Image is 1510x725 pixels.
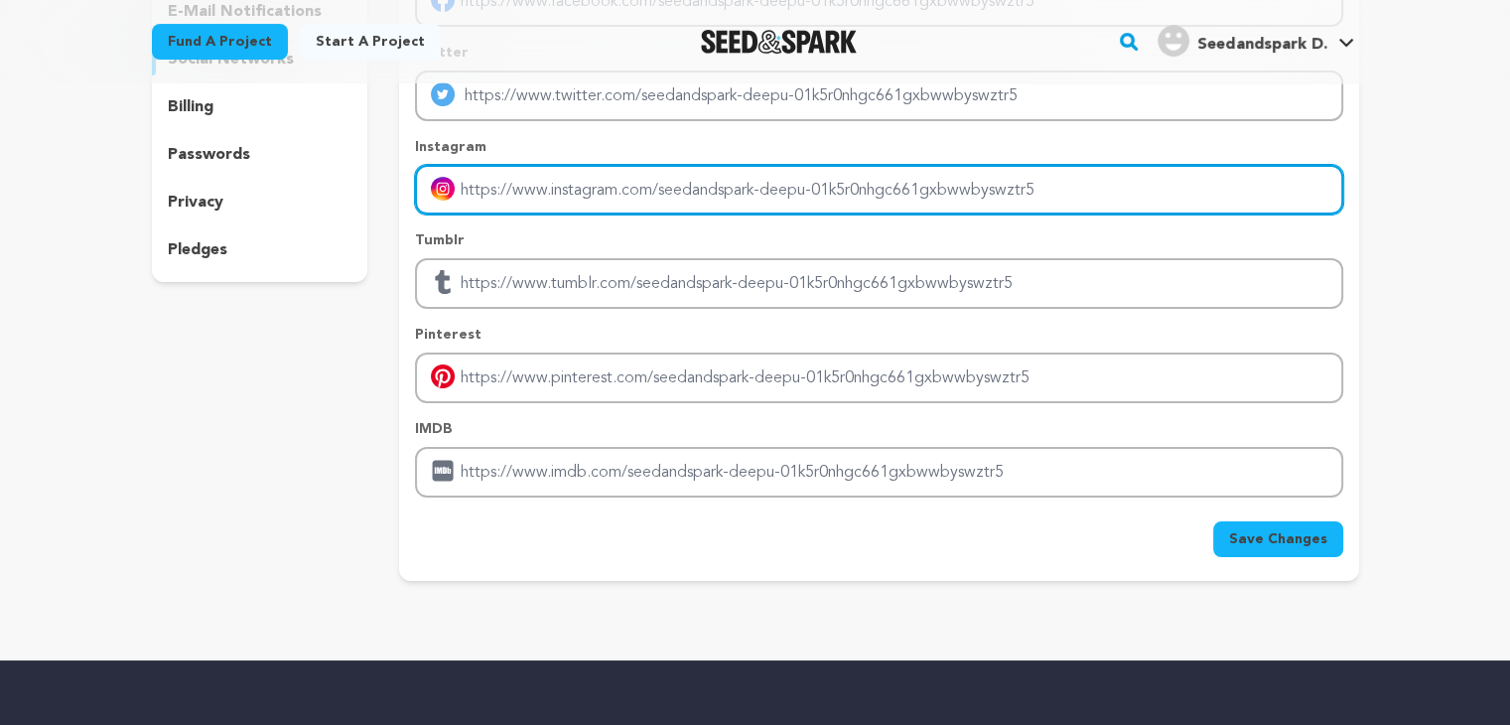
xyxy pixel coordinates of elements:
button: privacy [152,187,368,218]
img: imdb.svg [431,459,455,483]
p: Instagram [415,137,1342,157]
span: Save Changes [1229,529,1327,549]
span: Seedandspark D.'s Profile [1154,21,1358,63]
a: Seed&Spark Homepage [701,30,857,54]
input: Enter tubmlr profile link [415,258,1342,309]
input: Enter IMDB profile link [415,447,1342,498]
a: Start a project [300,24,441,60]
input: Enter twitter profile link [415,71,1342,121]
p: Pinterest [415,325,1342,345]
img: tumblr.svg [431,270,455,294]
img: instagram-mobile.svg [431,177,455,201]
img: Seed&Spark Logo Dark Mode [701,30,857,54]
p: billing [168,95,213,119]
button: pledges [152,234,368,266]
input: Enter pinterest profile link [415,353,1342,403]
button: Save Changes [1213,521,1343,557]
a: Fund a project [152,24,288,60]
img: user.png [1158,25,1189,57]
input: Enter instagram handle link [415,165,1342,216]
a: Seedandspark D.'s Profile [1154,21,1358,57]
div: Seedandspark D.'s Profile [1158,25,1326,57]
button: passwords [152,139,368,171]
span: Seedandspark D. [1197,37,1326,53]
p: passwords [168,143,250,167]
img: twitter-mobile.svg [431,82,455,106]
p: pledges [168,238,227,262]
button: billing [152,91,368,123]
img: pinterest-mobile.svg [431,364,455,388]
p: IMDB [415,419,1342,439]
p: Tumblr [415,230,1342,250]
p: privacy [168,191,223,215]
